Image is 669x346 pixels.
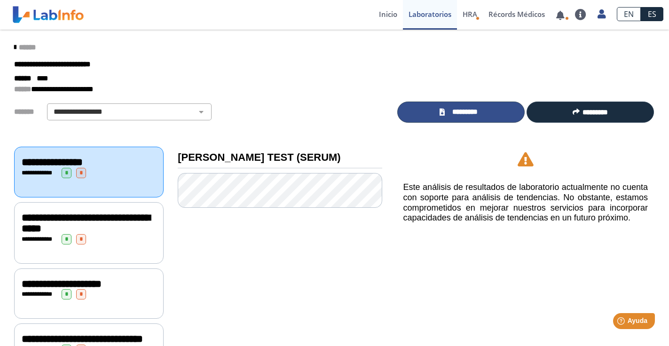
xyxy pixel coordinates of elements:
[641,7,663,21] a: ES
[585,309,659,336] iframe: Help widget launcher
[463,9,477,19] span: HRA
[178,151,340,163] b: [PERSON_NAME] TEST (SERUM)
[403,182,648,223] h5: Este análisis de resultados de laboratorio actualmente no cuenta con soporte para análisis de ten...
[617,7,641,21] a: EN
